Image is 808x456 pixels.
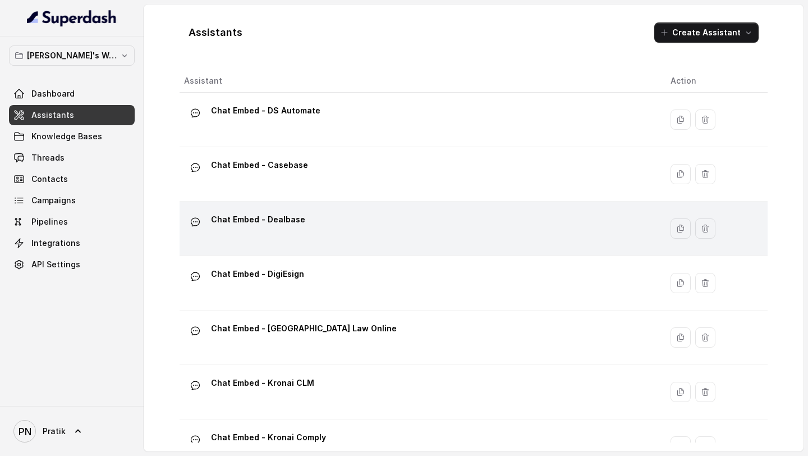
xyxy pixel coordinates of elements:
[31,216,68,227] span: Pipelines
[211,211,305,229] p: Chat Embed - Dealbase
[27,9,117,27] img: light.svg
[31,174,68,185] span: Contacts
[211,374,314,392] p: Chat Embed - Kronai CLM
[211,265,304,283] p: Chat Embed - DigiEsign
[19,426,31,437] text: PN
[211,320,397,338] p: Chat Embed - [GEOGRAPHIC_DATA] Law Online
[31,195,76,206] span: Campaigns
[31,259,80,270] span: API Settings
[211,428,326,446] p: Chat Embed - Kronai Comply
[9,190,135,211] a: Campaigns
[9,105,135,125] a: Assistants
[9,126,135,147] a: Knowledge Bases
[9,169,135,189] a: Contacts
[31,110,74,121] span: Assistants
[27,49,117,62] p: [PERSON_NAME]'s Workspace
[43,426,66,437] span: Pratik
[211,102,320,120] p: Chat Embed - DS Automate
[654,22,759,43] button: Create Assistant
[9,84,135,104] a: Dashboard
[9,212,135,232] a: Pipelines
[189,24,242,42] h1: Assistants
[31,152,65,163] span: Threads
[9,254,135,275] a: API Settings
[180,70,662,93] th: Assistant
[211,156,308,174] p: Chat Embed - Casebase
[662,70,768,93] th: Action
[9,45,135,66] button: [PERSON_NAME]'s Workspace
[31,88,75,99] span: Dashboard
[9,233,135,253] a: Integrations
[9,148,135,168] a: Threads
[31,131,102,142] span: Knowledge Bases
[31,238,80,249] span: Integrations
[9,416,135,447] a: Pratik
